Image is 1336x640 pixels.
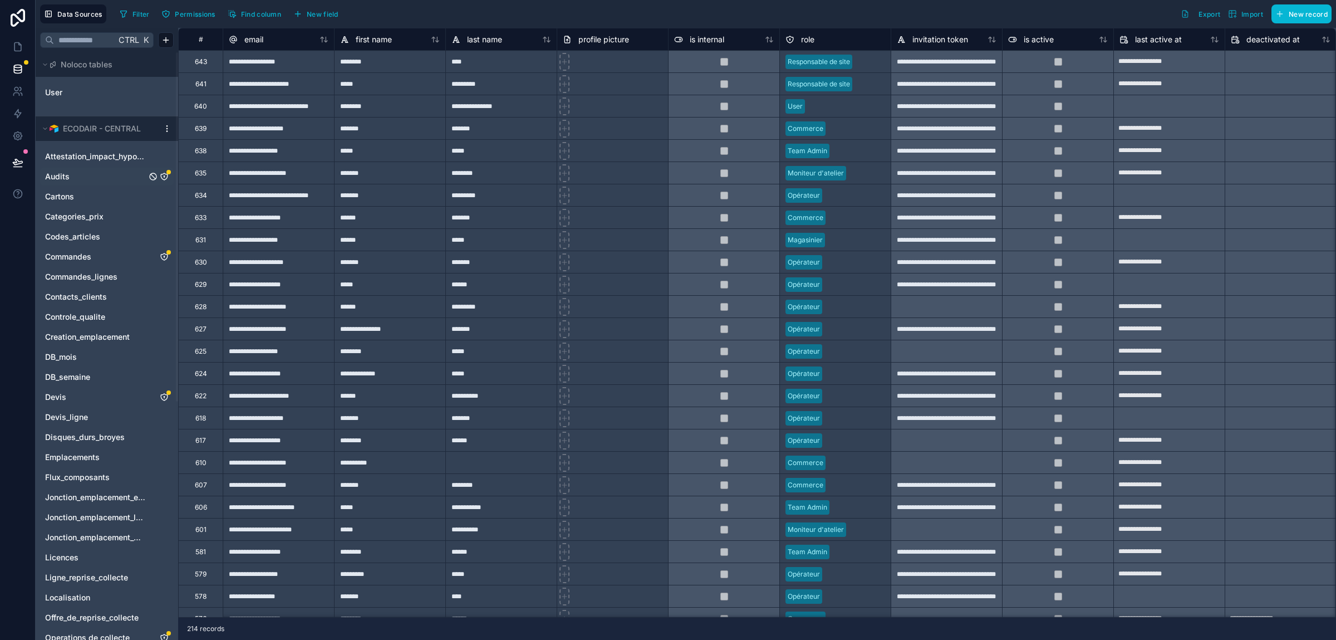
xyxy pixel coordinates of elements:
[40,569,174,587] div: Ligne_reprise_collecte
[45,271,146,282] a: Commandes_lignes
[45,492,146,503] span: Jonction_emplacement_emplacement
[195,191,207,200] div: 634
[45,191,146,202] a: Cartons
[61,59,112,70] span: Noloco tables
[195,302,207,311] div: 628
[45,291,107,302] span: Contacts_clients
[788,592,820,602] div: Opérateur
[45,311,146,323] a: Controle_qualite
[788,190,820,201] div: Opérateur
[356,34,392,45] span: first name
[45,512,146,523] a: Jonction_emplacement_localisation
[45,331,146,343] a: Creation_emplacement
[195,347,207,356] div: 625
[40,348,174,366] div: DB_mois
[801,34,814,45] span: role
[40,509,174,526] div: Jonction_emplacement_localisation
[45,231,146,242] a: Codes_articles
[788,57,850,67] div: Responsable de site
[788,369,820,379] div: Opérateur
[1024,34,1054,45] span: is active
[45,87,62,98] span: User
[788,436,820,446] div: Opérateur
[45,592,90,603] span: Localisation
[467,34,502,45] span: last name
[788,614,823,624] div: Commerce
[45,331,130,343] span: Creation_emplacement
[241,10,281,18] span: Find column
[788,525,844,535] div: Moniteur d'atelier
[45,171,146,182] a: Audits
[187,35,214,43] div: #
[1241,10,1263,18] span: Import
[40,4,106,23] button: Data Sources
[195,392,207,400] div: 622
[45,552,78,563] span: Licences
[195,57,207,66] div: 643
[45,432,146,443] a: Disques_durs_broyes
[45,211,146,222] a: Categories_prix
[45,372,146,383] a: DB_semaine
[45,291,146,302] a: Contacts_clients
[45,392,146,403] a: Devis
[289,6,342,22] button: New field
[40,208,174,226] div: Categories_prix
[195,213,207,222] div: 633
[788,324,820,334] div: Opérateur
[307,10,338,18] span: New field
[690,34,724,45] span: is internal
[1224,4,1267,23] button: Import
[45,231,100,242] span: Codes_articles
[788,213,823,223] div: Commerce
[45,432,125,443] span: Disques_durs_broyes
[40,288,174,306] div: Contacts_clients
[244,34,263,45] span: email
[45,251,91,262] span: Commandes
[45,472,110,483] span: Flux_composants
[45,311,105,323] span: Controle_qualite
[788,235,823,245] div: Magasinier
[912,34,968,45] span: invitation token
[1267,4,1332,23] a: New record
[1177,4,1224,23] button: Export
[195,458,207,467] div: 610
[40,388,174,406] div: Devis
[158,6,223,22] a: Permissions
[40,228,174,246] div: Codes_articles
[195,258,207,267] div: 630
[63,123,141,134] span: ECODAIR - CENTRAL
[45,251,146,262] a: Commandes
[40,428,174,446] div: Disques_durs_broyes
[40,168,174,185] div: Audits
[195,592,207,601] div: 578
[45,452,146,463] a: Emplacements
[195,369,207,378] div: 624
[195,614,207,623] div: 576
[788,569,820,579] div: Opérateur
[45,452,100,463] span: Emplacements
[45,351,146,363] a: DB_mois
[40,368,174,386] div: DB_semaine
[195,124,207,133] div: 639
[788,391,820,401] div: Opérateur
[788,124,823,134] div: Commerce
[45,392,66,403] span: Devis
[45,552,146,563] a: Licences
[40,121,158,136] button: Airtable LogoECODAIR - CENTRAL
[195,570,207,579] div: 579
[788,480,823,490] div: Commerce
[45,372,90,383] span: DB_semaine
[788,346,820,356] div: Opérateur
[45,191,74,202] span: Cartons
[40,589,174,607] div: Localisation
[45,572,128,583] span: Ligne_reprise_collecte
[788,413,820,423] div: Opérateur
[45,412,88,423] span: Devis_ligne
[45,612,139,623] span: Offre_de_reprise_collecte
[40,609,174,627] div: Offre_de_reprise_collecte
[40,448,174,466] div: Emplacements
[45,472,146,483] a: Flux_composants
[45,612,146,623] a: Offre_de_reprise_collecte
[132,10,150,18] span: Filter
